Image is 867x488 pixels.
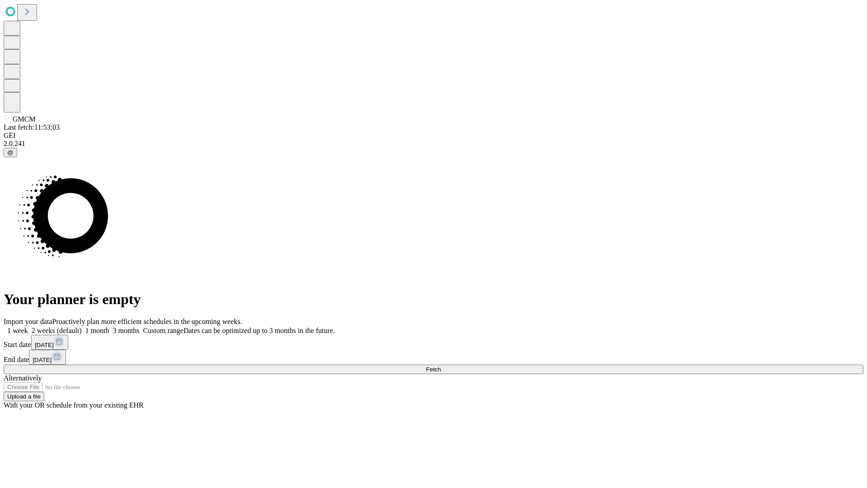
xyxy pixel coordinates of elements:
[183,327,335,334] span: Dates can be optimized up to 3 months in the future.
[4,335,863,350] div: Start date
[7,149,14,156] span: @
[13,115,36,123] span: GMCM
[4,374,42,382] span: Alternatively
[4,123,60,131] span: Last fetch: 11:53:03
[4,291,863,308] h1: Your planner is empty
[85,327,109,334] span: 1 month
[4,140,863,148] div: 2.0.241
[426,366,441,373] span: Fetch
[113,327,140,334] span: 3 months
[4,350,863,365] div: End date
[31,335,68,350] button: [DATE]
[52,318,242,325] span: Proactively plan more efficient schedules in the upcoming weeks.
[33,357,51,363] span: [DATE]
[143,327,183,334] span: Custom range
[4,365,863,374] button: Fetch
[4,392,44,401] button: Upload a file
[29,350,66,365] button: [DATE]
[4,401,144,409] span: With your OR schedule from your existing EHR
[32,327,82,334] span: 2 weeks (default)
[7,327,28,334] span: 1 week
[4,148,17,157] button: @
[4,131,863,140] div: GEI
[35,342,54,348] span: [DATE]
[4,318,52,325] span: Import your data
